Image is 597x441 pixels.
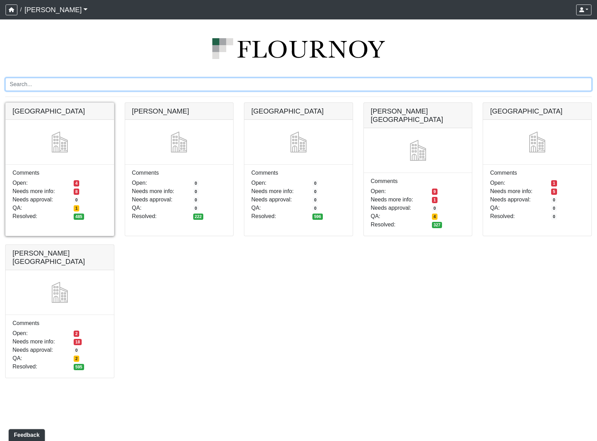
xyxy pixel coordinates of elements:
[24,3,88,17] a: [PERSON_NAME]
[5,38,592,59] img: logo
[17,3,24,17] span: /
[5,78,592,91] input: Search
[5,427,46,441] iframe: Ybug feedback widget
